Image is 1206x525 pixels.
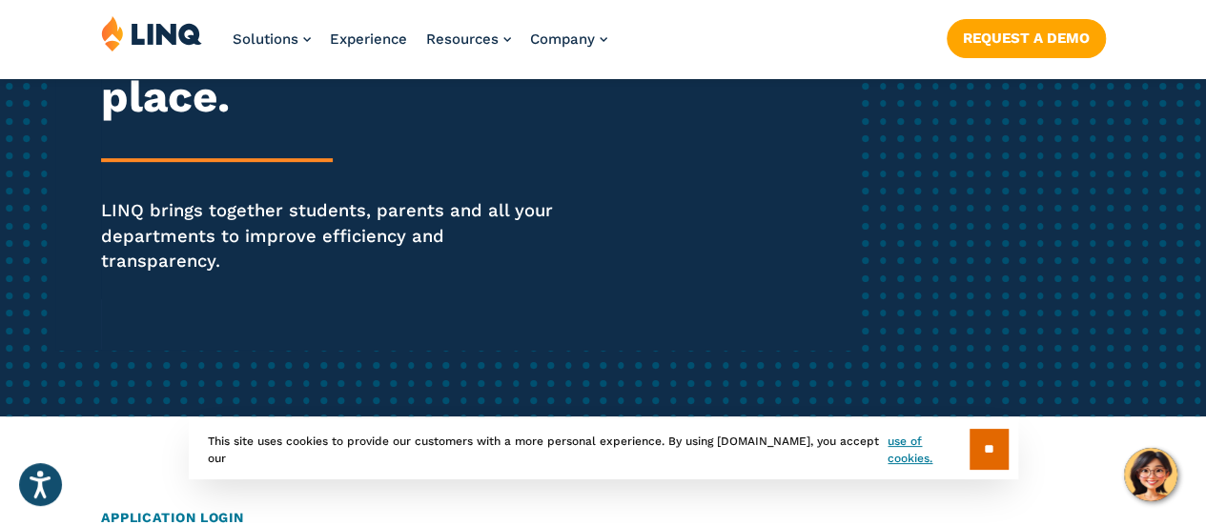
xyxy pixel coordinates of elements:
span: Company [530,30,595,48]
a: Experience [330,30,407,48]
p: LINQ brings together students, parents and all your departments to improve efficiency and transpa... [101,198,565,273]
div: This site uses cookies to provide our customers with a more personal experience. By using [DOMAIN... [189,419,1018,479]
a: Solutions [233,30,311,48]
a: Company [530,30,607,48]
button: Hello, have a question? Let’s chat. [1124,448,1177,501]
a: Request a Demo [947,19,1106,57]
span: Solutions [233,30,298,48]
img: LINQ | K‑12 Software [101,15,202,51]
span: Resources [426,30,499,48]
a: Resources [426,30,511,48]
a: use of cookies. [888,433,969,467]
nav: Primary Navigation [233,15,607,78]
nav: Button Navigation [947,15,1106,57]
